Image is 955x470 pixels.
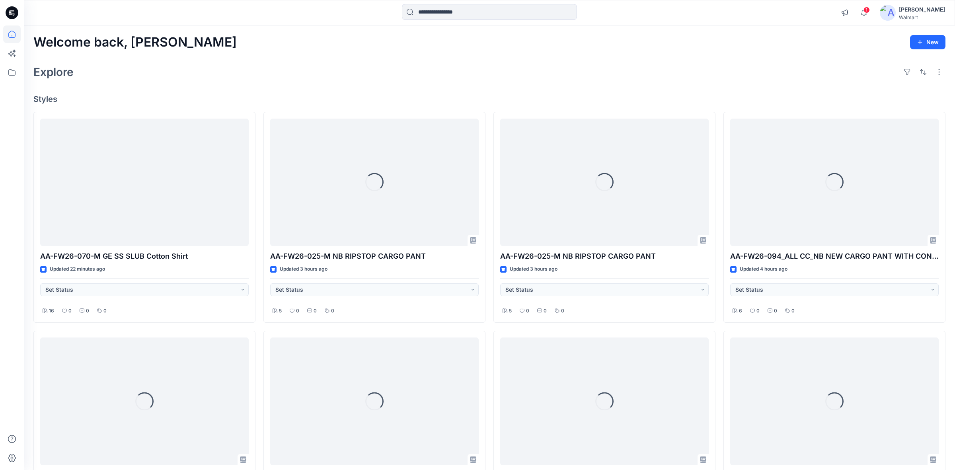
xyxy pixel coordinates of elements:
[544,307,547,315] p: 0
[740,265,787,273] p: Updated 4 hours ago
[86,307,89,315] p: 0
[68,307,72,315] p: 0
[270,251,479,262] p: AA-FW26-025-M NB RIPSTOP CARGO PANT
[40,251,249,262] p: AA-FW26-070-M GE SS SLUB Cotton Shirt
[33,66,74,78] h2: Explore
[509,307,512,315] p: 5
[899,5,945,14] div: [PERSON_NAME]
[880,5,896,21] img: avatar
[863,7,870,13] span: 1
[33,94,945,104] h4: Styles
[526,307,529,315] p: 0
[314,307,317,315] p: 0
[510,265,557,273] p: Updated 3 hours ago
[280,265,327,273] p: Updated 3 hours ago
[910,35,945,49] button: New
[730,251,939,262] p: AA-FW26-094_ALL CC_NB NEW CARGO PANT WITH CONTRAST STITCH
[791,307,795,315] p: 0
[33,35,237,50] h2: Welcome back, [PERSON_NAME]
[296,307,299,315] p: 0
[561,307,564,315] p: 0
[331,307,334,315] p: 0
[739,307,742,315] p: 6
[279,307,282,315] p: 5
[49,307,54,315] p: 16
[50,265,105,273] p: Updated 22 minutes ago
[103,307,107,315] p: 0
[756,307,760,315] p: 0
[774,307,777,315] p: 0
[500,251,709,262] p: AA-FW26-025-M NB RIPSTOP CARGO PANT
[899,14,945,20] div: Walmart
